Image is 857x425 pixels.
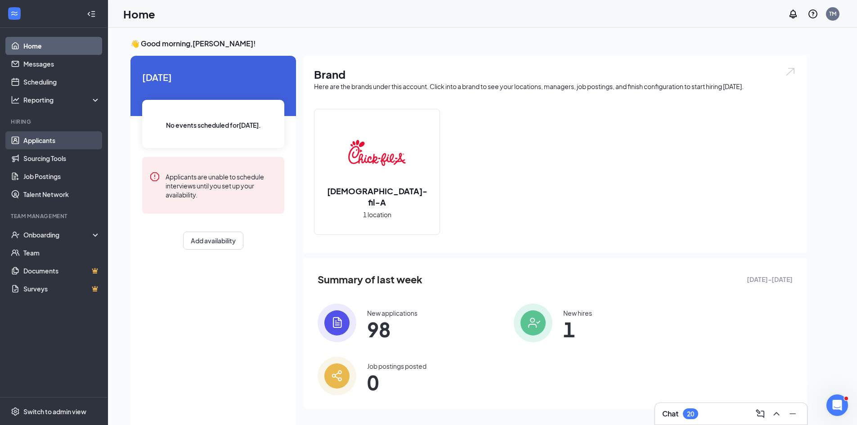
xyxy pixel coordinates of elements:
a: Sourcing Tools [23,149,100,167]
div: Applicants are unable to schedule interviews until you set up your availability. [166,171,277,199]
iframe: Intercom live chat [826,394,848,416]
h3: 👋 Good morning, [PERSON_NAME] ! [130,39,807,49]
span: 0 [367,374,426,390]
button: ComposeMessage [753,407,767,421]
svg: QuestionInfo [808,9,818,19]
span: 98 [367,321,417,337]
svg: ComposeMessage [755,408,766,419]
svg: Error [149,171,160,182]
button: Minimize [785,407,800,421]
a: SurveysCrown [23,280,100,298]
img: icon [318,357,356,395]
svg: Notifications [788,9,799,19]
span: [DATE] [142,70,284,84]
svg: ChevronUp [771,408,782,419]
svg: Minimize [787,408,798,419]
img: icon [514,304,552,342]
svg: Collapse [87,9,96,18]
svg: Analysis [11,95,20,104]
svg: WorkstreamLogo [10,9,19,18]
button: ChevronUp [769,407,784,421]
div: New hires [563,309,592,318]
img: open.6027fd2a22e1237b5b06.svg [785,67,796,77]
img: Chick-fil-A [348,124,406,182]
h3: Chat [662,409,678,419]
div: Switch to admin view [23,407,86,416]
div: TM [829,10,836,18]
h1: Brand [314,67,796,82]
span: 1 [563,321,592,337]
h2: [DEMOGRAPHIC_DATA]-fil-A [314,185,440,208]
h1: Home [123,6,155,22]
span: 1 location [363,210,391,219]
div: Onboarding [23,230,93,239]
a: Applicants [23,131,100,149]
span: [DATE] - [DATE] [747,274,793,284]
a: Scheduling [23,73,100,91]
span: No events scheduled for [DATE] . [166,120,261,130]
svg: UserCheck [11,230,20,239]
a: Messages [23,55,100,73]
a: DocumentsCrown [23,262,100,280]
div: Here are the brands under this account. Click into a brand to see your locations, managers, job p... [314,82,796,91]
span: Summary of last week [318,272,422,287]
div: Team Management [11,212,99,220]
div: New applications [367,309,417,318]
svg: Settings [11,407,20,416]
a: Home [23,37,100,55]
a: Talent Network [23,185,100,203]
a: Job Postings [23,167,100,185]
a: Team [23,244,100,262]
div: Job postings posted [367,362,426,371]
button: Add availability [183,232,243,250]
img: icon [318,304,356,342]
div: 20 [687,410,694,418]
div: Hiring [11,118,99,125]
div: Reporting [23,95,101,104]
